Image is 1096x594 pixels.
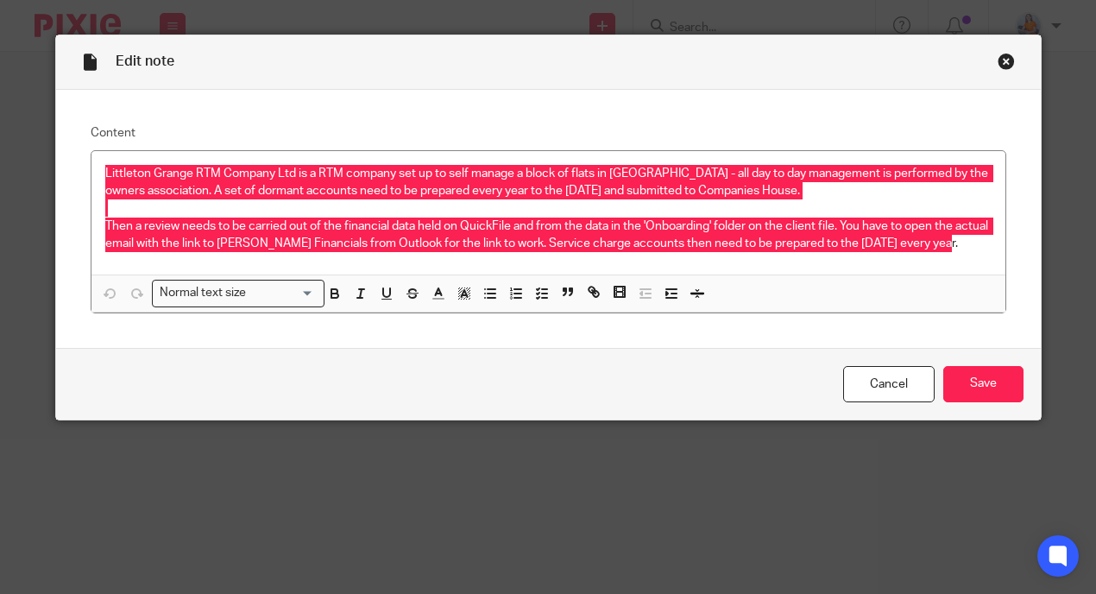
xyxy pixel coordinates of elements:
[152,280,324,306] div: Search for option
[843,366,935,403] a: Cancel
[943,366,1024,403] input: Save
[105,218,992,253] p: Then a review needs to be carried out of the financial data held on QuickFile and from the data i...
[91,124,1006,142] label: Content
[105,165,992,200] p: Littleton Grange RTM Company Ltd is a RTM company set up to self manage a block of flats in [GEOG...
[156,284,250,302] span: Normal text size
[116,54,174,68] span: Edit note
[251,284,313,302] input: Search for option
[998,53,1015,70] div: Close this dialog window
